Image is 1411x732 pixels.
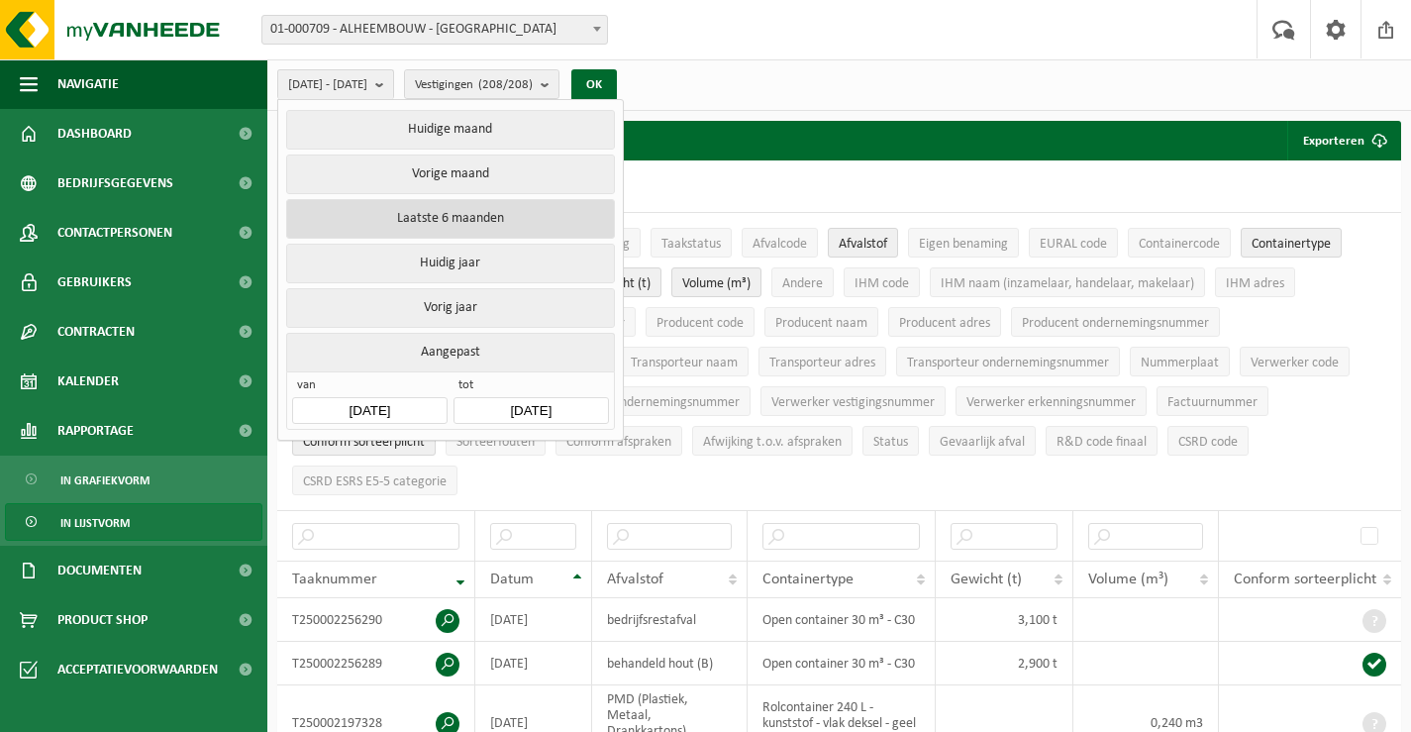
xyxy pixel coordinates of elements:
span: Producent naam [775,316,867,331]
span: Afwijking t.o.v. afspraken [703,435,842,450]
span: CSRD ESRS E5-5 categorie [303,474,447,489]
count: (208/208) [478,78,533,91]
span: 01-000709 - ALHEEMBOUW - OOSTNIEUWKERKE [261,15,608,45]
button: AfvalcodeAfvalcode: Activate to sort [742,228,818,258]
span: Datum [490,572,534,587]
button: AndereAndere: Activate to sort [771,267,834,297]
button: Verwerker vestigingsnummerVerwerker vestigingsnummer: Activate to sort [760,386,946,416]
td: Open container 30 m³ - C30 [748,598,936,642]
span: IHM naam (inzamelaar, handelaar, makelaar) [941,276,1194,291]
td: 2,900 t [936,642,1074,685]
span: Contracten [57,307,135,357]
button: R&D code finaalR&amp;D code finaal: Activate to sort [1046,426,1158,456]
span: Afvalcode [753,237,807,252]
span: Eigen benaming [919,237,1008,252]
button: Vestigingen(208/208) [404,69,559,99]
span: Afvalstof [839,237,887,252]
button: StatusStatus: Activate to sort [862,426,919,456]
span: Dashboard [57,109,132,158]
button: IHM codeIHM code: Activate to sort [844,267,920,297]
span: IHM adres [1226,276,1284,291]
button: Producent ondernemingsnummerProducent ondernemingsnummer: Activate to sort [1011,307,1220,337]
span: Gebruikers [57,258,132,307]
a: In grafiekvorm [5,461,262,498]
button: Laatste 6 maanden [286,199,614,239]
button: Eigen benamingEigen benaming: Activate to sort [908,228,1019,258]
button: Verwerker ondernemingsnummerVerwerker ondernemingsnummer: Activate to sort [541,386,751,416]
span: Producent code [656,316,744,331]
span: Sorteerfouten [456,435,535,450]
button: FactuurnummerFactuurnummer: Activate to sort [1157,386,1268,416]
span: Kalender [57,357,119,406]
button: Transporteur adresTransporteur adres: Activate to sort [758,347,886,376]
button: Gevaarlijk afval : Activate to sort [929,426,1036,456]
button: Exporteren [1287,121,1399,160]
button: CSRD ESRS E5-5 categorieCSRD ESRS E5-5 categorie: Activate to sort [292,466,457,495]
span: Vestigingen [415,70,533,100]
span: Rapportage [57,406,134,456]
span: Volume (m³) [682,276,751,291]
span: Verwerker vestigingsnummer [771,395,935,410]
span: Conform sorteerplicht [303,435,425,450]
button: CSRD codeCSRD code: Activate to sort [1167,426,1249,456]
button: Verwerker erkenningsnummerVerwerker erkenningsnummer: Activate to sort [956,386,1147,416]
span: Containercode [1139,237,1220,252]
span: 01-000709 - ALHEEMBOUW - OOSTNIEUWKERKE [262,16,607,44]
button: Huidig jaar [286,244,614,283]
span: Andere [782,276,823,291]
button: NummerplaatNummerplaat: Activate to sort [1130,347,1230,376]
span: Transporteur ondernemingsnummer [907,356,1109,370]
button: TaakstatusTaakstatus: Activate to sort [651,228,732,258]
span: Volume (m³) [1088,572,1168,587]
button: Transporteur ondernemingsnummerTransporteur ondernemingsnummer : Activate to sort [896,347,1120,376]
a: In lijstvorm [5,503,262,541]
span: Verwerker code [1251,356,1339,370]
button: OK [571,69,617,101]
span: Navigatie [57,59,119,109]
span: tot [454,377,608,397]
button: IHM naam (inzamelaar, handelaar, makelaar)IHM naam (inzamelaar, handelaar, makelaar): Activate to... [930,267,1205,297]
button: Vorig jaar [286,288,614,328]
button: AfvalstofAfvalstof: Activate to sort [828,228,898,258]
button: Volume (m³)Volume (m³): Activate to sort [671,267,761,297]
button: Aangepast [286,333,614,371]
span: IHM code [855,276,909,291]
span: Gevaarlijk afval [940,435,1025,450]
span: Status [873,435,908,450]
button: Producent naamProducent naam: Activate to sort [764,307,878,337]
span: Bedrijfsgegevens [57,158,173,208]
span: [DATE] - [DATE] [288,70,367,100]
span: Transporteur naam [631,356,738,370]
button: IHM adresIHM adres: Activate to sort [1215,267,1295,297]
span: Producent adres [899,316,990,331]
span: Producent ondernemingsnummer [1022,316,1209,331]
button: Transporteur naamTransporteur naam: Activate to sort [620,347,749,376]
span: R&D code finaal [1057,435,1147,450]
button: Vorige maand [286,155,614,194]
span: Contactpersonen [57,208,172,258]
button: Huidige maand [286,110,614,150]
button: Producent codeProducent code: Activate to sort [646,307,755,337]
span: Containertype [1252,237,1331,252]
span: Acceptatievoorwaarden [57,645,218,694]
button: Verwerker codeVerwerker code: Activate to sort [1240,347,1350,376]
td: T250002256290 [277,598,475,642]
button: EURAL codeEURAL code: Activate to sort [1029,228,1118,258]
span: Afvalstof [607,572,663,587]
button: Afwijking t.o.v. afsprakenAfwijking t.o.v. afspraken: Activate to sort [692,426,853,456]
button: ContainercodeContainercode: Activate to sort [1128,228,1231,258]
span: Product Shop [57,595,148,645]
span: In lijstvorm [60,504,130,542]
td: [DATE] [475,598,592,642]
td: Open container 30 m³ - C30 [748,642,936,685]
span: Documenten [57,546,142,595]
td: [DATE] [475,642,592,685]
span: van [292,377,447,397]
button: Conform afspraken : Activate to sort [555,426,682,456]
span: Conform afspraken [566,435,671,450]
td: behandeld hout (B) [592,642,748,685]
span: Gewicht (t) [951,572,1022,587]
button: Conform sorteerplicht : Activate to sort [292,426,436,456]
td: 3,100 t [936,598,1074,642]
td: bedrijfsrestafval [592,598,748,642]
